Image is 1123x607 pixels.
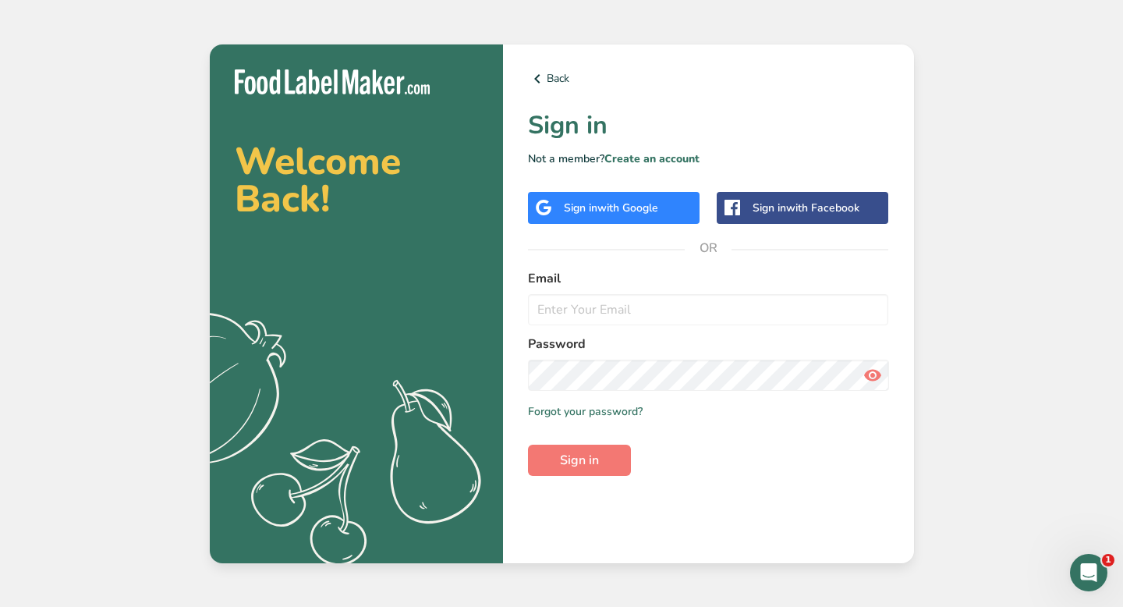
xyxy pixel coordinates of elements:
span: OR [685,225,732,272]
span: with Google [597,201,658,215]
p: Not a member? [528,151,889,167]
span: 1 [1102,554,1114,566]
input: Enter Your Email [528,294,889,325]
a: Back [528,69,889,88]
span: with Facebook [786,201,859,215]
div: Sign in [564,200,658,216]
iframe: Intercom live chat [1070,554,1107,591]
span: Sign in [560,451,599,470]
a: Forgot your password? [528,403,643,420]
div: Sign in [753,200,859,216]
label: Email [528,269,889,288]
button: Sign in [528,445,631,476]
h2: Welcome Back! [235,143,478,218]
label: Password [528,335,889,353]
img: Food Label Maker [235,69,430,95]
a: Create an account [604,151,700,166]
h1: Sign in [528,107,889,144]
